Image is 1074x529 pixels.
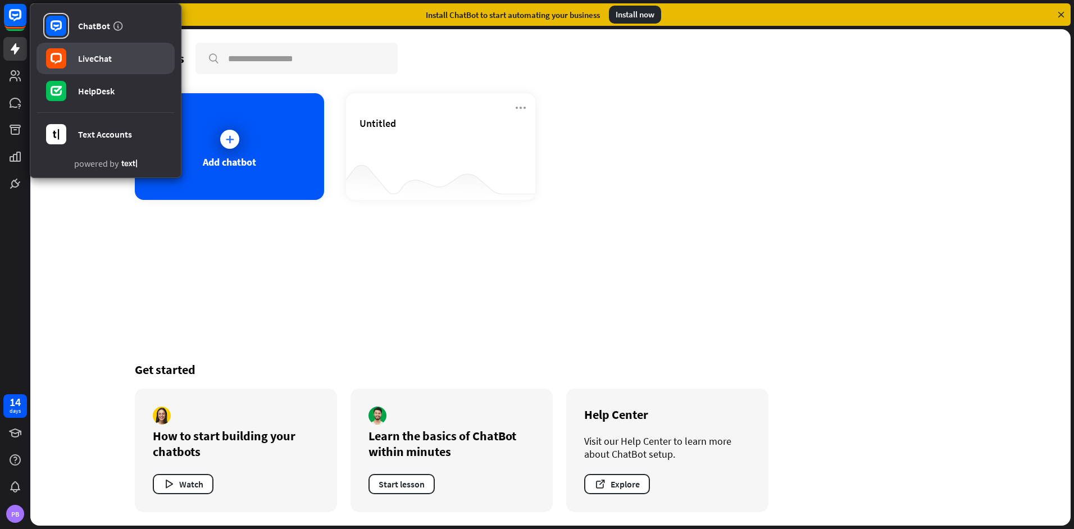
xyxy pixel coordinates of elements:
div: Install now [609,6,661,24]
div: Learn the basics of ChatBot within minutes [368,428,535,459]
div: Help Center [584,407,750,422]
div: days [10,407,21,415]
span: Untitled [359,117,396,130]
a: 14 days [3,394,27,418]
div: Get started [135,362,966,377]
div: 14 [10,397,21,407]
button: Open LiveChat chat widget [9,4,43,38]
button: Start lesson [368,474,435,494]
img: author [153,407,171,425]
div: How to start building your chatbots [153,428,319,459]
div: Install ChatBot to start automating your business [426,10,600,20]
div: Visit our Help Center to learn more about ChatBot setup. [584,435,750,460]
div: Add chatbot [203,156,256,168]
button: Watch [153,474,213,494]
div: PB [6,505,24,523]
img: author [368,407,386,425]
button: Explore [584,474,650,494]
